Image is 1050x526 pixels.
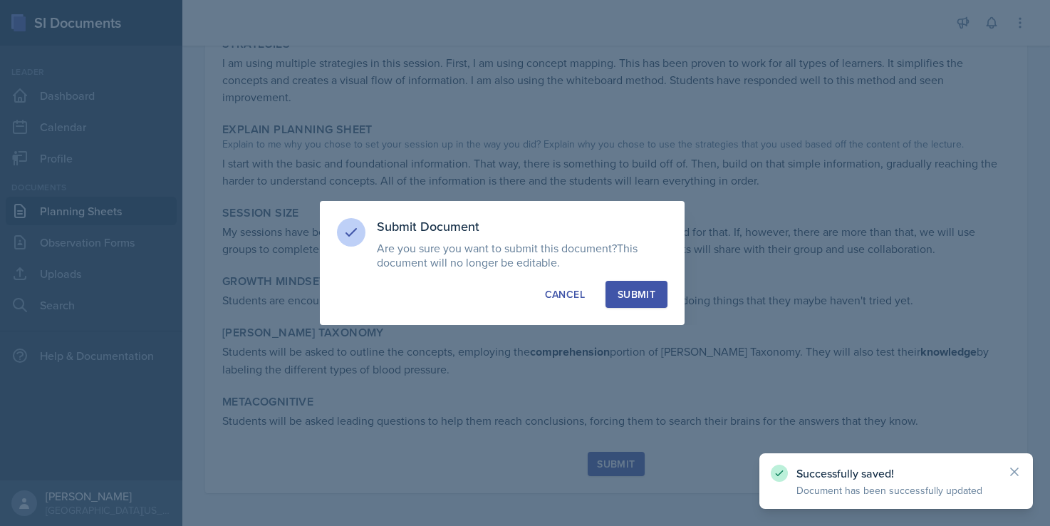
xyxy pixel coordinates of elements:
[377,240,638,270] span: This document will no longer be editable.
[377,241,667,269] p: Are you sure you want to submit this document?
[377,218,667,235] h3: Submit Document
[796,466,996,480] p: Successfully saved!
[618,287,655,301] div: Submit
[605,281,667,308] button: Submit
[545,287,585,301] div: Cancel
[796,483,996,497] p: Document has been successfully updated
[533,281,597,308] button: Cancel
